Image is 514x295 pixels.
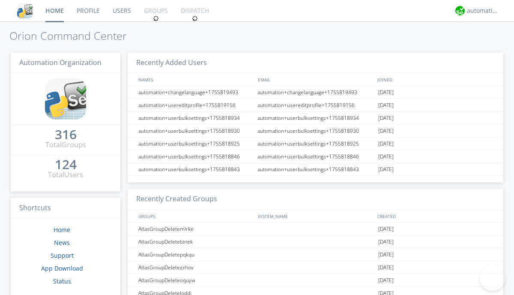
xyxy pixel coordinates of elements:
[136,163,255,176] div: automation+userbulksettings+1755818843
[378,235,394,248] span: [DATE]
[48,170,83,180] div: Total Users
[128,261,503,274] a: AtlasGroupDeletezzhov[DATE]
[128,150,503,163] a: automation+userbulksettings+1755818846automation+userbulksettings+1755818846[DATE]
[136,274,255,286] div: AtlasGroupDeleteoquyw
[55,130,77,140] a: 316
[128,235,503,248] a: AtlasGroupDeletebinek[DATE]
[378,137,394,150] span: [DATE]
[17,3,33,18] img: cddb5a64eb264b2086981ab96f4c1ba7
[378,125,394,137] span: [DATE]
[53,277,71,285] a: Status
[378,163,394,176] span: [DATE]
[467,6,499,15] div: automation+atlas
[55,160,77,170] a: 124
[45,140,86,150] div: Total Groups
[255,86,376,98] div: automation+changelanguage+1755819493
[375,73,495,86] div: JOINED
[378,150,394,163] span: [DATE]
[378,261,394,274] span: [DATE]
[378,112,394,125] span: [DATE]
[192,15,198,21] img: spin.svg
[51,251,74,259] a: Support
[378,223,394,235] span: [DATE]
[153,15,159,21] img: spin.svg
[255,163,376,176] div: automation+userbulksettings+1755818843
[255,112,376,124] div: automation+userbulksettings+1755818934
[54,238,70,247] a: News
[136,112,255,124] div: automation+userbulksettings+1755818934
[41,264,83,272] a: App Download
[378,86,394,99] span: [DATE]
[378,274,394,287] span: [DATE]
[128,248,503,261] a: AtlasGroupDeletepqkqu[DATE]
[128,112,503,125] a: automation+userbulksettings+1755818934automation+userbulksettings+1755818934[DATE]
[128,86,503,99] a: automation+changelanguage+1755819493automation+changelanguage+1755819493[DATE]
[136,125,255,137] div: automation+userbulksettings+1755818930
[136,86,255,98] div: automation+changelanguage+1755819493
[128,137,503,150] a: automation+userbulksettings+1755818925automation+userbulksettings+1755818925[DATE]
[255,150,376,163] div: automation+userbulksettings+1755818846
[128,189,503,210] h3: Recently Created Groups
[136,248,255,261] div: AtlasGroupDeletepqkqu
[378,99,394,112] span: [DATE]
[128,53,503,74] h3: Recently Added Users
[128,223,503,235] a: AtlasGroupDeletemlrke[DATE]
[128,274,503,287] a: AtlasGroupDeleteoquyw[DATE]
[255,125,376,137] div: automation+userbulksettings+1755818930
[375,210,495,222] div: CREATED
[128,99,503,112] a: automation+usereditprofile+1755819156automation+usereditprofile+1755819156[DATE]
[255,99,376,111] div: automation+usereditprofile+1755819156
[256,210,375,222] div: SYSTEM_NAME
[255,137,376,150] div: automation+userbulksettings+1755818925
[136,223,255,235] div: AtlasGroupDeletemlrke
[55,160,77,169] div: 124
[136,99,255,111] div: automation+usereditprofile+1755819156
[55,130,77,139] div: 316
[128,163,503,176] a: automation+userbulksettings+1755818843automation+userbulksettings+1755818843[DATE]
[136,150,255,163] div: automation+userbulksettings+1755818846
[455,6,465,15] img: d2d01cd9b4174d08988066c6d424eccd
[480,265,505,291] iframe: Toggle Customer Support
[136,73,254,86] div: NAMES
[136,235,255,248] div: AtlasGroupDeletebinek
[45,78,86,119] img: cddb5a64eb264b2086981ab96f4c1ba7
[136,261,255,274] div: AtlasGroupDeletezzhov
[136,137,255,150] div: automation+userbulksettings+1755818925
[11,198,120,219] h3: Shortcuts
[54,226,70,234] a: Home
[256,73,375,86] div: EMAIL
[378,248,394,261] span: [DATE]
[128,125,503,137] a: automation+userbulksettings+1755818930automation+userbulksettings+1755818930[DATE]
[19,58,102,67] span: Automation Organization
[136,210,254,222] div: GROUPS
